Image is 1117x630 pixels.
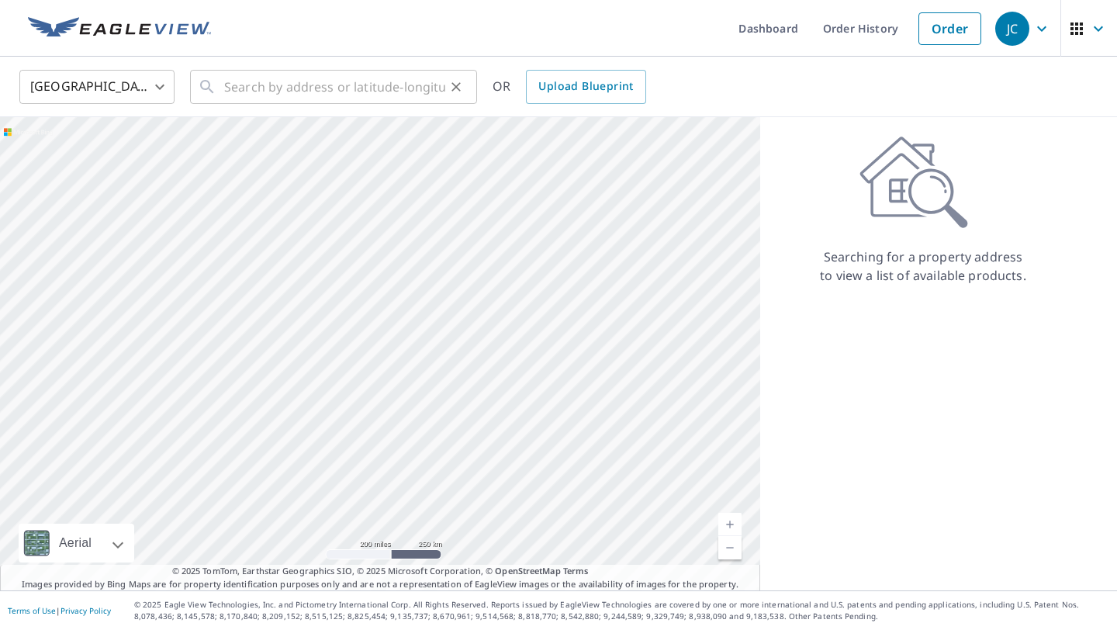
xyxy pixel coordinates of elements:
[28,17,211,40] img: EV Logo
[718,513,742,536] a: Current Level 5, Zoom In
[495,565,560,576] a: OpenStreetMap
[19,524,134,562] div: Aerial
[563,565,589,576] a: Terms
[918,12,981,45] a: Order
[538,77,633,96] span: Upload Blueprint
[54,524,96,562] div: Aerial
[718,536,742,559] a: Current Level 5, Zoom Out
[8,606,111,615] p: |
[8,605,56,616] a: Terms of Use
[445,76,467,98] button: Clear
[995,12,1029,46] div: JC
[224,65,445,109] input: Search by address or latitude-longitude
[134,599,1109,622] p: © 2025 Eagle View Technologies, Inc. and Pictometry International Corp. All Rights Reserved. Repo...
[493,70,646,104] div: OR
[19,65,175,109] div: [GEOGRAPHIC_DATA]
[172,565,589,578] span: © 2025 TomTom, Earthstar Geographics SIO, © 2025 Microsoft Corporation, ©
[61,605,111,616] a: Privacy Policy
[526,70,645,104] a: Upload Blueprint
[819,247,1027,285] p: Searching for a property address to view a list of available products.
